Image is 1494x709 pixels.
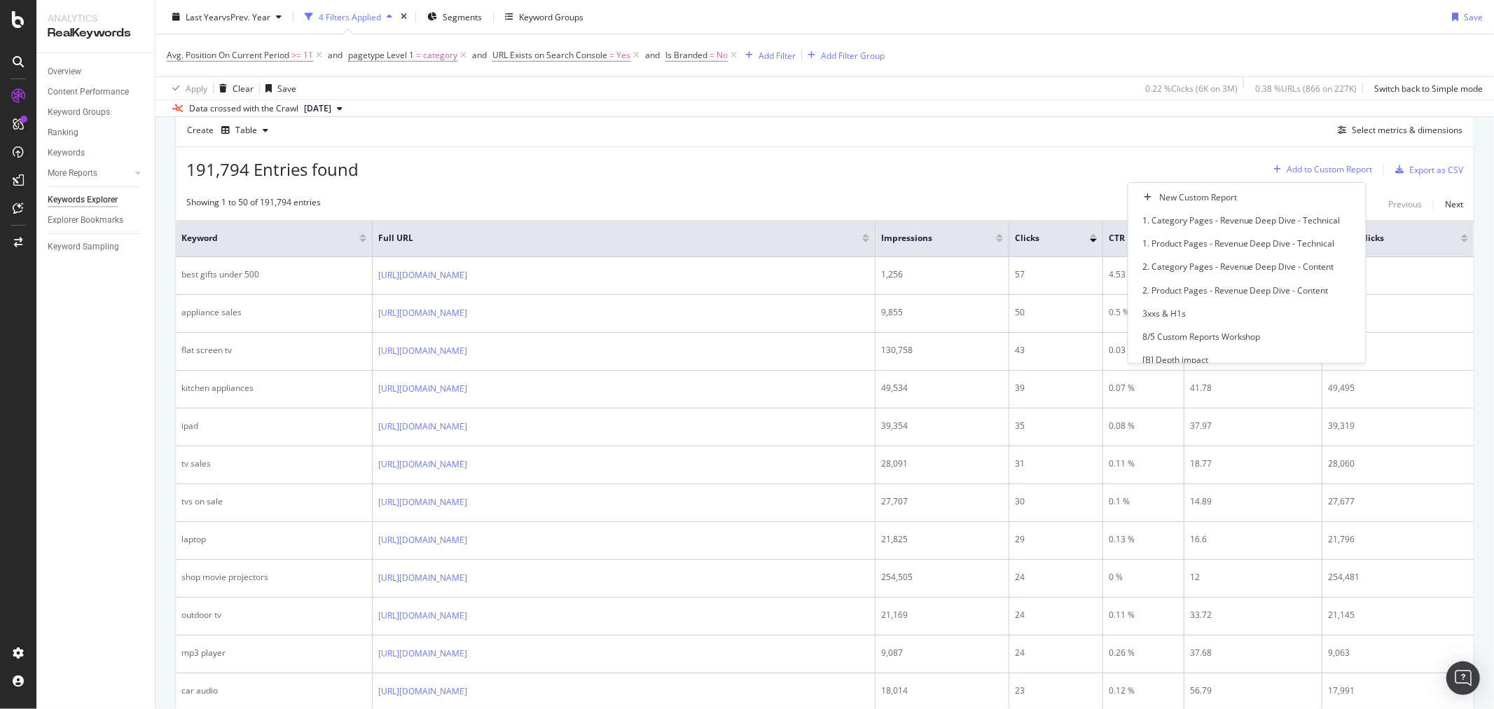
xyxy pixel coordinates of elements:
[1109,268,1178,281] div: 4.53 %
[821,49,885,61] div: Add Filter Group
[304,102,331,115] span: 2025 Sep. 9th
[216,119,274,142] button: Table
[48,85,129,99] div: Content Performance
[1109,382,1178,394] div: 0.07 %
[222,11,270,22] span: vs Prev. Year
[472,48,487,62] button: and
[48,11,144,25] div: Analytics
[740,47,796,64] button: Add Filter
[378,495,467,509] a: [URL][DOMAIN_NAME]
[378,306,467,320] a: [URL][DOMAIN_NAME]
[881,495,1003,508] div: 27,707
[235,126,257,135] div: Table
[1445,196,1463,213] button: Next
[1255,82,1357,94] div: 0.38 % URLs ( 866 on 227K )
[1328,420,1468,432] div: 39,319
[1015,344,1097,357] div: 43
[186,11,222,22] span: Last Year
[423,46,457,65] span: category
[717,46,728,65] span: No
[181,533,366,546] div: laptop
[1388,198,1422,210] div: Previous
[328,48,343,62] button: and
[1142,261,1334,273] div: 2. Category Pages - Revenue Deep Dive - Content
[416,49,421,61] span: =
[1328,344,1468,357] div: 130,715
[378,268,467,282] a: [URL][DOMAIN_NAME]
[1390,158,1463,181] button: Export as CSV
[1109,533,1178,546] div: 0.13 %
[1328,495,1468,508] div: 27,677
[1190,647,1316,659] div: 37.68
[1190,420,1316,432] div: 37.97
[48,240,145,254] a: Keyword Sampling
[378,344,467,358] a: [URL][DOMAIN_NAME]
[1145,82,1238,94] div: 0.22 % Clicks ( 6K on 3M )
[378,420,467,434] a: [URL][DOMAIN_NAME]
[1369,77,1483,99] button: Switch back to Simple mode
[181,684,366,697] div: car audio
[881,647,1003,659] div: 9,087
[299,6,398,28] button: 4 Filters Applied
[1109,647,1178,659] div: 0.26 %
[1352,124,1462,136] div: Select metrics & dimensions
[378,571,467,585] a: [URL][DOMAIN_NAME]
[1328,457,1468,470] div: 28,060
[1190,457,1316,470] div: 18.77
[1015,268,1097,281] div: 57
[1109,495,1178,508] div: 0.1 %
[181,609,366,621] div: outdoor tv
[48,146,85,160] div: Keywords
[1109,684,1178,697] div: 0.12 %
[1268,158,1372,181] button: Add to Custom Report
[1190,495,1316,508] div: 14.89
[277,82,296,94] div: Save
[1328,533,1468,546] div: 21,796
[1409,164,1463,176] div: Export as CSV
[348,49,414,61] span: pagetype Level 1
[186,196,321,213] div: Showing 1 to 50 of 191,794 entries
[881,609,1003,621] div: 21,169
[48,240,119,254] div: Keyword Sampling
[1190,533,1316,546] div: 16.6
[1374,82,1483,94] div: Switch back to Simple mode
[167,49,289,61] span: Avg. Position On Current Period
[48,166,131,181] a: More Reports
[214,77,254,99] button: Clear
[398,10,410,24] div: times
[1328,268,1468,281] div: 1,199
[499,6,589,28] button: Keyword Groups
[48,105,110,120] div: Keyword Groups
[291,49,301,61] span: >=
[181,420,366,432] div: ipad
[1142,238,1335,249] div: 1. Product Pages - Revenue Deep Dive - Technical
[1388,196,1422,213] button: Previous
[665,49,707,61] span: Is Branded
[609,49,614,61] span: =
[48,146,145,160] a: Keywords
[48,193,118,207] div: Keywords Explorer
[1142,354,1208,366] div: [B] Depth impact
[1328,609,1468,621] div: 21,145
[186,82,207,94] div: Apply
[48,105,145,120] a: Keyword Groups
[616,46,630,65] span: Yes
[1015,382,1097,394] div: 39
[1109,420,1178,432] div: 0.08 %
[48,213,123,228] div: Explorer Bookmarks
[378,533,467,547] a: [URL][DOMAIN_NAME]
[1109,232,1150,245] span: CTR
[48,213,145,228] a: Explorer Bookmarks
[378,382,467,396] a: [URL][DOMAIN_NAME]
[48,25,144,41] div: RealKeywords
[1015,609,1097,621] div: 24
[1015,684,1097,697] div: 23
[1190,684,1316,697] div: 56.79
[881,382,1003,394] div: 49,534
[881,420,1003,432] div: 39,354
[1328,647,1468,659] div: 9,063
[378,609,467,623] a: [URL][DOMAIN_NAME]
[519,11,583,22] div: Keyword Groups
[181,268,366,281] div: best gifts under 500
[181,647,366,659] div: mp3 player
